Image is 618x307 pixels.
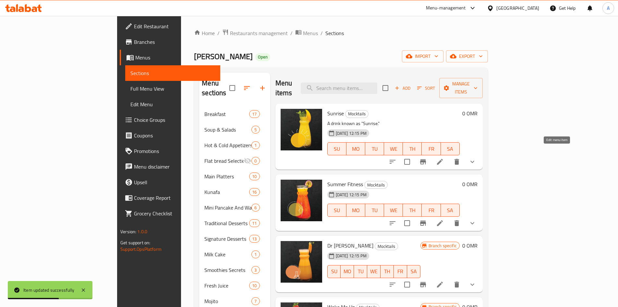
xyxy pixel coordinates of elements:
[327,142,346,155] button: SU
[468,219,476,227] svg: Show Choices
[387,206,400,215] span: WE
[383,267,391,276] span: TH
[252,142,259,148] span: 1
[199,153,270,169] div: Flat bread Selection0
[251,204,260,211] div: items
[204,282,249,289] span: Fresh Juice
[364,181,388,189] div: Mocktails
[406,206,419,215] span: TH
[381,265,394,278] button: TH
[468,158,476,166] svg: Show Choices
[357,267,365,276] span: TU
[135,54,215,61] span: Menus
[225,81,239,95] span: Select all sections
[400,155,414,169] span: Select to update
[120,174,220,190] a: Upsell
[134,132,215,139] span: Coupons
[394,265,407,278] button: FR
[134,178,215,186] span: Upsell
[468,281,476,288] svg: Show Choices
[249,110,260,118] div: items
[120,227,136,236] span: Version:
[402,50,443,62] button: import
[204,126,251,134] div: Soup & Salads
[403,204,422,217] button: TH
[204,173,249,180] span: Main Platters
[199,247,270,262] div: Milk Cake1
[204,188,249,196] span: Kunafa
[204,110,249,118] span: Breakfast
[333,130,369,136] span: [DATE] 12:15 PM
[295,29,318,37] a: Menus
[249,220,259,226] span: 11
[325,29,344,37] span: Sections
[204,250,251,258] span: Milk Cake
[120,128,220,143] a: Coupons
[204,235,249,243] span: Signature Desserts
[327,265,341,278] button: SU
[120,143,220,159] a: Promotions
[199,200,270,215] div: Mini Pancake And Waffles6
[384,142,403,155] button: WE
[346,204,365,217] button: MO
[134,147,215,155] span: Promotions
[392,83,413,93] button: Add
[255,54,270,60] span: Open
[449,277,465,292] button: delete
[426,4,466,12] div: Menu-management
[199,231,270,247] div: Signature Desserts13
[496,5,539,12] div: [GEOGRAPHIC_DATA]
[439,78,483,98] button: Manage items
[281,241,322,283] img: Dr Juice
[443,206,457,215] span: SA
[204,157,244,165] div: Flat bread Selection
[137,227,147,236] span: 1.0.0
[249,235,260,243] div: items
[204,297,251,305] span: Mojito
[251,297,260,305] div: items
[370,267,378,276] span: WE
[449,215,465,231] button: delete
[349,144,363,154] span: MO
[252,158,259,164] span: 0
[281,180,322,221] img: Summer Fitness
[199,262,270,278] div: Smoothies Secrets3
[406,144,419,154] span: TH
[424,144,438,154] span: FR
[426,243,459,249] span: Branch specific
[204,266,251,274] span: Smoothies Secrets
[134,163,215,171] span: Menu disclaimer
[199,184,270,200] div: Kunafa16
[327,241,373,250] span: Dr [PERSON_NAME]
[400,278,414,291] span: Select to update
[125,65,220,81] a: Sections
[367,265,381,278] button: WE
[343,267,351,276] span: MO
[416,83,437,93] button: Sort
[436,219,444,227] a: Edit menu item
[368,206,382,215] span: TU
[330,267,338,276] span: SU
[441,142,460,155] button: SA
[415,215,431,231] button: Branch-specific-item
[255,53,270,61] div: Open
[249,282,260,289] div: items
[379,81,392,95] span: Select section
[120,112,220,128] a: Choice Groups
[204,204,251,211] div: Mini Pancake And Waffles
[204,141,251,149] div: Hot & Cold Appetizers
[446,50,488,62] button: export
[281,109,322,150] img: Sunrise
[252,127,259,133] span: 5
[244,157,251,165] svg: Inactive section
[252,267,259,273] span: 3
[607,5,610,12] span: A
[255,80,270,96] button: Add section
[327,204,346,217] button: SU
[462,180,478,189] h6: 0 OMR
